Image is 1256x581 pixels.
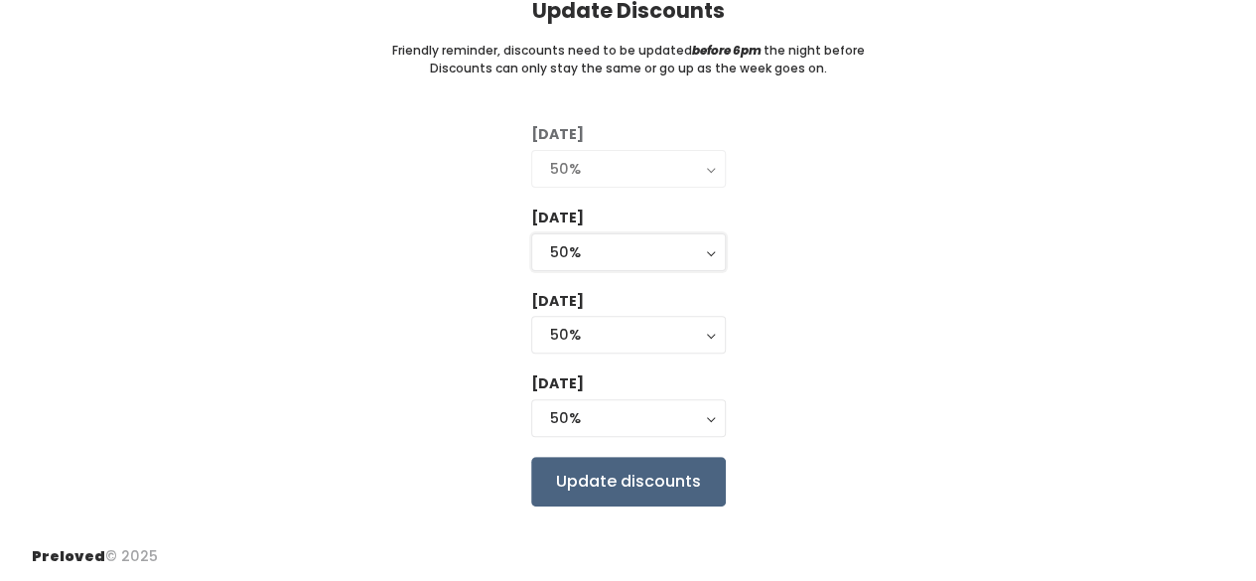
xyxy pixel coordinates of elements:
input: Update discounts [531,457,726,507]
span: Preloved [32,546,105,566]
small: Friendly reminder, discounts need to be updated the night before [392,42,865,60]
button: 50% [531,233,726,271]
div: 50% [550,158,707,180]
label: [DATE] [531,124,584,145]
div: 50% [550,324,707,346]
button: 50% [531,150,726,188]
div: 50% [550,241,707,263]
button: 50% [531,316,726,354]
label: [DATE] [531,208,584,228]
label: [DATE] [531,291,584,312]
small: Discounts can only stay the same or go up as the week goes on. [430,60,827,77]
i: before 6pm [692,42,762,59]
label: [DATE] [531,373,584,394]
div: © 2025 [32,530,158,567]
div: 50% [550,407,707,429]
button: 50% [531,399,726,437]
